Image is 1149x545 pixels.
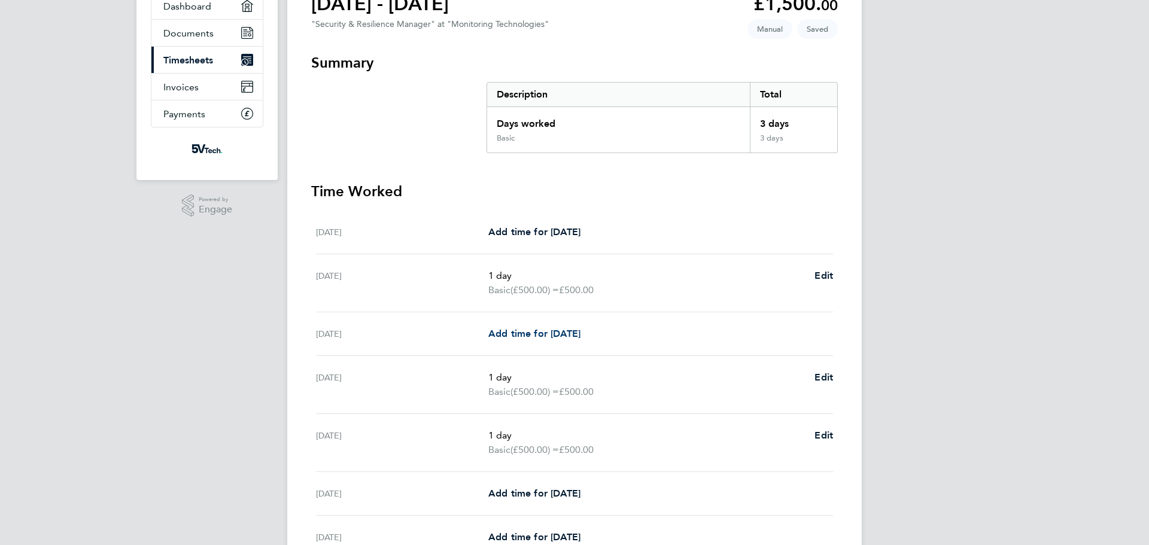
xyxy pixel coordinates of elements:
span: Basic [488,283,510,297]
span: Add time for [DATE] [488,488,580,499]
img: weare5values-logo-retina.png [189,139,225,159]
div: [DATE] [316,327,488,341]
div: [DATE] [316,225,488,239]
div: "Security & Resilience Manager" at "Monitoring Technologies" [311,19,549,29]
h3: Time Worked [311,182,838,201]
span: £500.00 [559,386,594,397]
h3: Summary [311,53,838,72]
a: Powered byEngage [182,194,233,217]
span: This timesheet is Saved. [797,19,838,39]
a: Edit [814,428,833,443]
span: Engage [199,205,232,215]
a: Edit [814,269,833,283]
span: Powered by [199,194,232,205]
span: (£500.00) = [510,444,559,455]
span: Timesheets [163,54,213,66]
span: Add time for [DATE] [488,531,580,543]
span: Edit [814,372,833,383]
a: Add time for [DATE] [488,225,580,239]
span: (£500.00) = [510,284,559,296]
div: [DATE] [316,486,488,501]
span: Basic [488,443,510,457]
span: £500.00 [559,284,594,296]
a: Add time for [DATE] [488,486,580,501]
p: 1 day [488,428,805,443]
div: Days worked [487,107,750,133]
a: Invoices [151,74,263,100]
div: Basic [497,133,515,143]
a: Add time for [DATE] [488,327,580,341]
div: Summary [487,82,838,153]
span: Edit [814,270,833,281]
span: Invoices [163,81,199,93]
div: [DATE] [316,428,488,457]
span: Add time for [DATE] [488,226,580,238]
span: Dashboard [163,1,211,12]
a: Documents [151,20,263,46]
span: Add time for [DATE] [488,328,580,339]
div: [DATE] [316,530,488,544]
div: 3 days [750,107,837,133]
span: (£500.00) = [510,386,559,397]
div: [DATE] [316,370,488,399]
a: Payments [151,101,263,127]
span: Edit [814,430,833,441]
span: Documents [163,28,214,39]
p: 1 day [488,269,805,283]
div: 3 days [750,133,837,153]
div: [DATE] [316,269,488,297]
a: Go to home page [151,139,263,159]
div: Total [750,83,837,106]
span: Basic [488,385,510,399]
a: Add time for [DATE] [488,530,580,544]
a: Timesheets [151,47,263,73]
a: Edit [814,370,833,385]
p: 1 day [488,370,805,385]
span: This timesheet was manually created. [747,19,792,39]
span: £500.00 [559,444,594,455]
span: Payments [163,108,205,120]
div: Description [487,83,750,106]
